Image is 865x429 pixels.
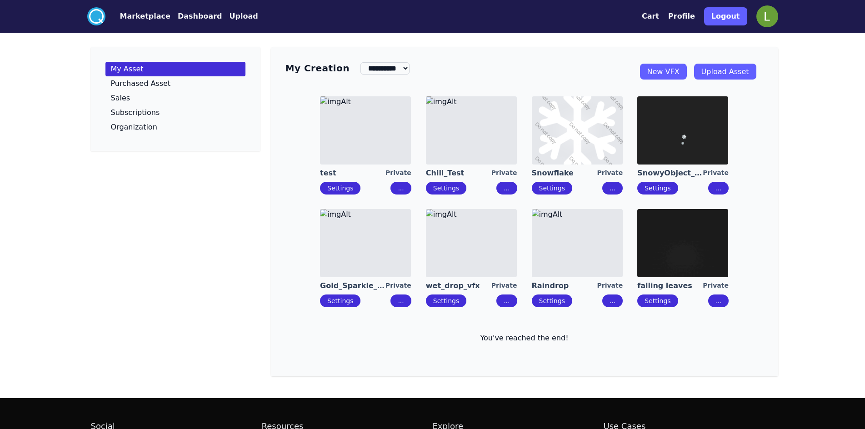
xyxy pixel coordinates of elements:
a: Chill_Test [426,168,491,178]
a: Upload [222,11,258,22]
a: SnowyObject_VFX [637,168,703,178]
a: Settings [645,185,670,192]
button: Settings [320,294,360,307]
div: Private [385,168,411,178]
p: Purchased Asset [111,80,171,87]
a: Settings [433,297,459,304]
button: ... [390,182,411,195]
button: Marketplace [120,11,170,22]
button: ... [708,182,729,195]
a: falling leaves [637,281,703,291]
div: Private [491,168,517,178]
a: Settings [645,297,670,304]
a: Sales [105,91,245,105]
a: New VFX [640,64,687,80]
p: Subscriptions [111,109,160,116]
div: Private [597,281,623,291]
img: imgAlt [320,209,411,277]
h3: My Creation [285,62,350,75]
a: Snowflake [532,168,597,178]
button: Settings [426,182,466,195]
button: ... [390,294,411,307]
img: imgAlt [320,96,411,165]
a: Purchased Asset [105,76,245,91]
p: Sales [111,95,130,102]
button: ... [496,294,517,307]
img: imgAlt [426,96,517,165]
a: Logout [704,4,747,29]
p: My Asset [111,65,144,73]
button: Dashboard [178,11,222,22]
a: Upload Asset [694,64,756,80]
a: My Asset [105,62,245,76]
button: Settings [532,182,572,195]
a: Settings [539,185,565,192]
img: imgAlt [426,209,517,277]
p: You've reached the end! [285,333,764,344]
button: ... [708,294,729,307]
button: Logout [704,7,747,25]
img: imgAlt [532,96,623,165]
button: Cart [642,11,659,22]
button: Profile [668,11,695,22]
div: Private [385,281,411,291]
a: Organization [105,120,245,135]
a: Settings [327,185,353,192]
button: Settings [637,182,678,195]
a: Raindrop [532,281,597,291]
a: Settings [433,185,459,192]
a: wet_drop_vfx [426,281,491,291]
div: Private [703,168,729,178]
button: ... [602,294,623,307]
div: Private [703,281,729,291]
a: Settings [327,297,353,304]
a: Gold_Sparkle_VFX [320,281,385,291]
img: imgAlt [637,209,728,277]
a: test [320,168,385,178]
p: Organization [111,124,157,131]
div: Private [491,281,517,291]
button: Settings [637,294,678,307]
a: Subscriptions [105,105,245,120]
a: Settings [539,297,565,304]
img: profile [756,5,778,27]
a: Dashboard [170,11,222,22]
a: Marketplace [105,11,170,22]
button: Settings [426,294,466,307]
img: imgAlt [532,209,623,277]
button: Settings [320,182,360,195]
button: ... [602,182,623,195]
img: imgAlt [637,96,728,165]
button: ... [496,182,517,195]
button: Settings [532,294,572,307]
button: Upload [229,11,258,22]
div: Private [597,168,623,178]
